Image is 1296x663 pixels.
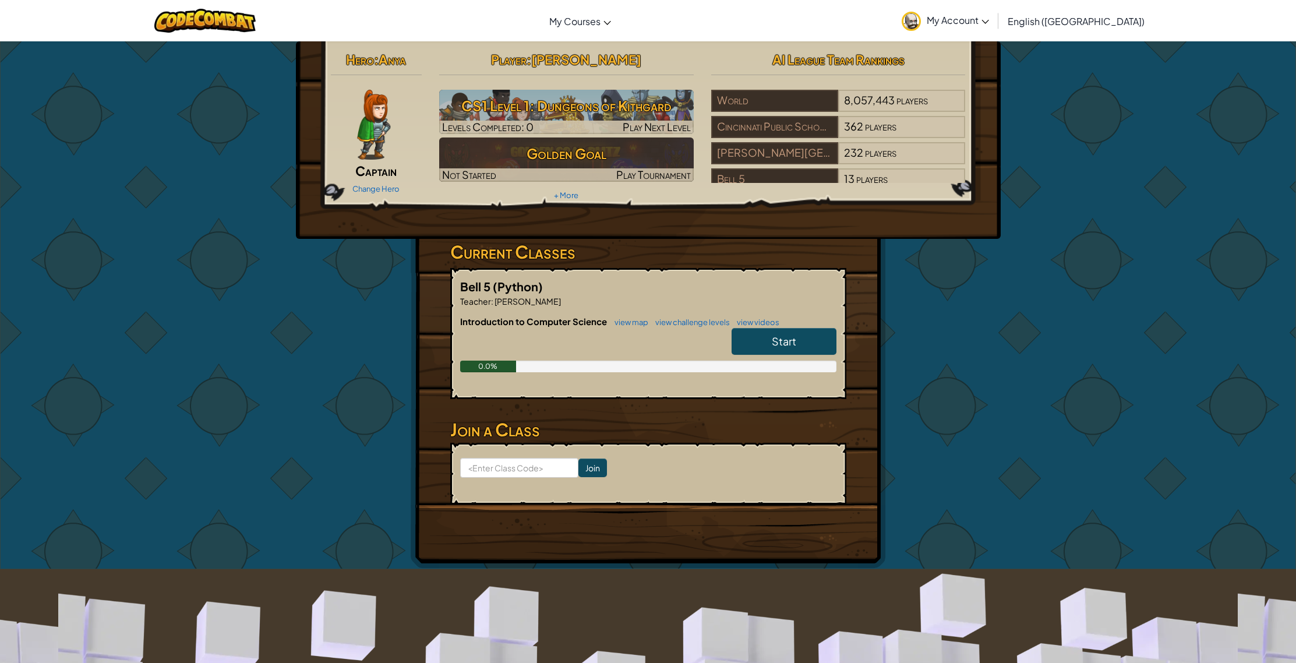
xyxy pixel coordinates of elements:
[711,101,966,114] a: World8,057,443players
[450,239,846,265] h3: Current Classes
[927,14,989,26] span: My Account
[374,51,379,68] span: :
[896,2,995,39] a: My Account
[711,179,966,193] a: Bell 513players
[439,93,694,119] h3: CS1 Level 1: Dungeons of Kithgard
[439,137,694,182] img: Golden Goal
[865,119,896,133] span: players
[442,120,534,133] span: Levels Completed: 0
[491,51,527,68] span: Player
[711,116,838,138] div: Cincinnati Public Schools
[1008,15,1145,27] span: English ([GEOGRAPHIC_DATA])
[493,296,561,306] span: [PERSON_NAME]
[439,90,694,134] img: CS1 Level 1: Dungeons of Kithgard
[439,90,694,134] a: Play Next Level
[772,51,905,68] span: AI League Team Rankings
[865,146,896,159] span: players
[578,459,607,477] input: Join
[450,417,846,443] h3: Join a Class
[460,316,609,327] span: Introduction to Computer Science
[844,146,863,159] span: 232
[493,279,543,294] span: (Python)
[357,90,390,160] img: captain-pose.png
[352,184,400,193] a: Change Hero
[460,279,493,294] span: Bell 5
[711,153,966,167] a: [PERSON_NAME][GEOGRAPHIC_DATA]232players
[896,93,928,107] span: players
[543,5,617,37] a: My Courses
[711,90,838,112] div: World
[554,191,578,200] a: + More
[439,140,694,167] h3: Golden Goal
[844,172,854,185] span: 13
[442,168,496,181] span: Not Started
[649,318,730,327] a: view challenge levels
[731,318,779,327] a: view videos
[844,119,863,133] span: 362
[711,127,966,140] a: Cincinnati Public Schools362players
[460,296,491,306] span: Teacher
[531,51,641,68] span: [PERSON_NAME]
[844,93,895,107] span: 8,057,443
[1002,5,1150,37] a: English ([GEOGRAPHIC_DATA])
[616,168,691,181] span: Play Tournament
[379,51,406,68] span: Anya
[527,51,531,68] span: :
[711,142,838,164] div: [PERSON_NAME][GEOGRAPHIC_DATA]
[902,12,921,31] img: avatar
[491,296,493,306] span: :
[856,172,888,185] span: players
[609,318,648,327] a: view map
[460,361,517,372] div: 0.0%
[623,120,691,133] span: Play Next Level
[549,15,601,27] span: My Courses
[439,137,694,182] a: Golden GoalNot StartedPlay Tournament
[154,9,256,33] img: CodeCombat logo
[772,334,796,348] span: Start
[460,458,578,478] input: <Enter Class Code>
[355,163,397,179] span: Captain
[711,168,838,191] div: Bell 5
[346,51,374,68] span: Hero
